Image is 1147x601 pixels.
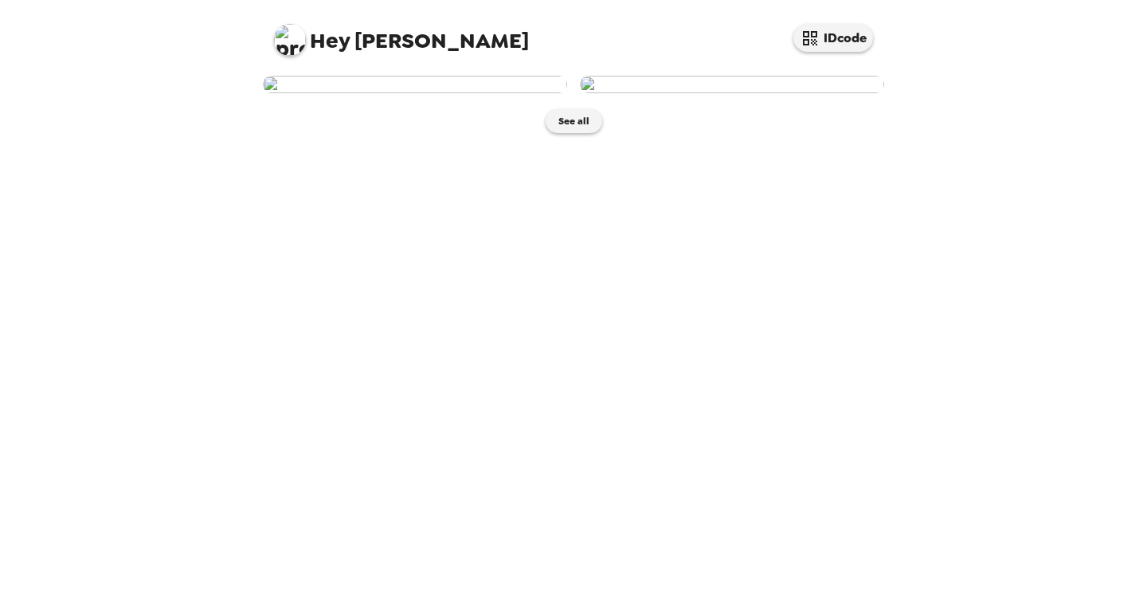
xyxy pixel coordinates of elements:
[793,24,873,52] button: IDcode
[546,109,602,133] button: See all
[263,76,567,93] img: user-267960
[580,76,884,93] img: user-234928
[274,24,306,56] img: profile pic
[274,16,529,52] span: [PERSON_NAME]
[310,26,350,55] span: Hey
